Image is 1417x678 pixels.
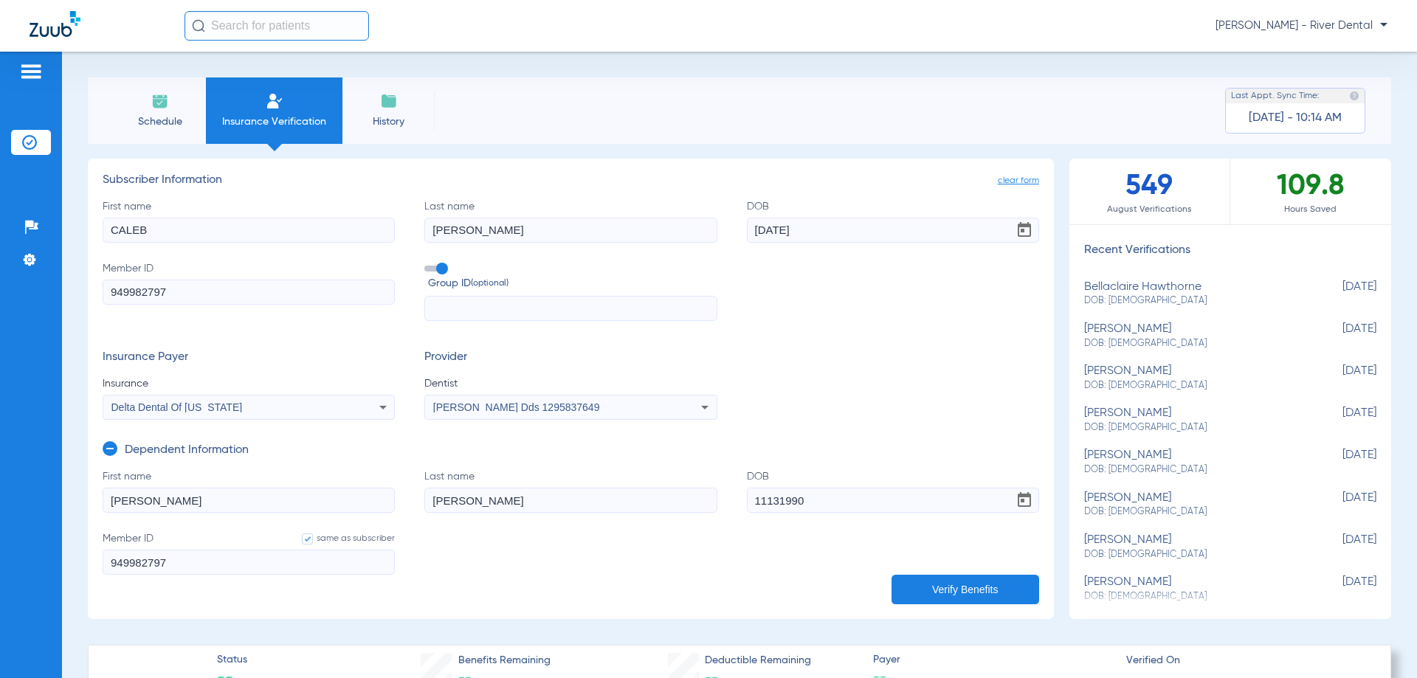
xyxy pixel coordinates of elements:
input: Last name [424,488,717,513]
h3: Subscriber Information [103,173,1039,188]
span: Last Appt. Sync Time: [1231,89,1320,103]
span: Delta Dental Of [US_STATE] [111,401,243,413]
h3: Provider [424,350,717,365]
input: First name [103,218,395,243]
div: bellaclaire hawthorne [1084,280,1303,308]
span: [PERSON_NAME] Dds 1295837649 [433,401,600,413]
span: History [354,114,424,129]
span: DOB: [DEMOGRAPHIC_DATA] [1084,421,1303,435]
img: last sync help info [1349,91,1359,101]
span: Benefits Remaining [458,653,551,668]
label: First name [103,469,395,513]
span: Hours Saved [1230,202,1391,217]
span: Payer [873,652,1114,668]
div: [PERSON_NAME] [1084,322,1303,350]
div: [PERSON_NAME] [1084,491,1303,519]
button: Open calendar [1010,215,1039,245]
span: DOB: [DEMOGRAPHIC_DATA] [1084,505,1303,519]
span: Schedule [125,114,195,129]
div: 109.8 [1230,159,1391,224]
span: DOB: [DEMOGRAPHIC_DATA] [1084,337,1303,350]
label: Member ID [103,531,395,575]
label: DOB [747,199,1039,243]
span: [DATE] [1303,364,1376,392]
img: Zuub Logo [30,11,80,37]
small: (optional) [471,276,508,291]
span: Insurance [103,376,395,391]
h3: Dependent Information [125,443,249,458]
span: [DATE] [1303,407,1376,434]
input: Search for patients [185,11,369,41]
input: DOBOpen calendar [747,488,1039,513]
div: [PERSON_NAME] [1084,575,1303,603]
div: 549 [1069,159,1230,224]
span: [DATE] [1303,533,1376,561]
label: Member ID [103,261,395,322]
span: Insurance Verification [217,114,331,129]
h3: Insurance Payer [103,350,395,365]
input: Member IDsame as subscriber [103,550,395,575]
span: clear form [998,173,1039,188]
input: DOBOpen calendar [747,218,1039,243]
label: First name [103,199,395,243]
button: Open calendar [1010,485,1039,515]
span: DOB: [DEMOGRAPHIC_DATA] [1084,463,1303,477]
span: August Verifications [1069,202,1230,217]
div: [PERSON_NAME] [1084,364,1303,392]
label: Last name [424,199,717,243]
label: DOB [747,469,1039,513]
input: First name [103,488,395,513]
div: [PERSON_NAME] [1084,449,1303,476]
span: Verified On [1126,653,1367,668]
img: Manual Insurance Verification [266,92,283,110]
span: DOB: [DEMOGRAPHIC_DATA] [1084,294,1303,308]
input: Member ID [103,280,395,305]
label: same as subscriber [287,531,395,546]
span: [DATE] [1303,322,1376,350]
img: Search Icon [192,19,205,32]
span: [DATE] [1303,280,1376,308]
span: Status [217,652,247,668]
img: Schedule [151,92,169,110]
img: History [380,92,398,110]
input: Last name [424,218,717,243]
span: DOB: [DEMOGRAPHIC_DATA] [1084,548,1303,561]
div: [PERSON_NAME] [1084,407,1303,434]
span: DOB: [DEMOGRAPHIC_DATA] [1084,379,1303,392]
span: [DATE] [1303,575,1376,603]
label: Last name [424,469,717,513]
iframe: Chat Widget [1343,607,1417,678]
span: Group ID [428,276,717,291]
span: Deductible Remaining [705,653,811,668]
span: Dentist [424,376,717,391]
button: Verify Benefits [892,575,1039,604]
img: hamburger-icon [19,63,43,80]
span: [PERSON_NAME] - River Dental [1216,18,1387,33]
span: [DATE] [1303,449,1376,476]
span: [DATE] [1303,491,1376,519]
h3: Recent Verifications [1069,243,1391,258]
span: [DATE] - 10:14 AM [1249,111,1342,125]
div: [PERSON_NAME] [1084,533,1303,561]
